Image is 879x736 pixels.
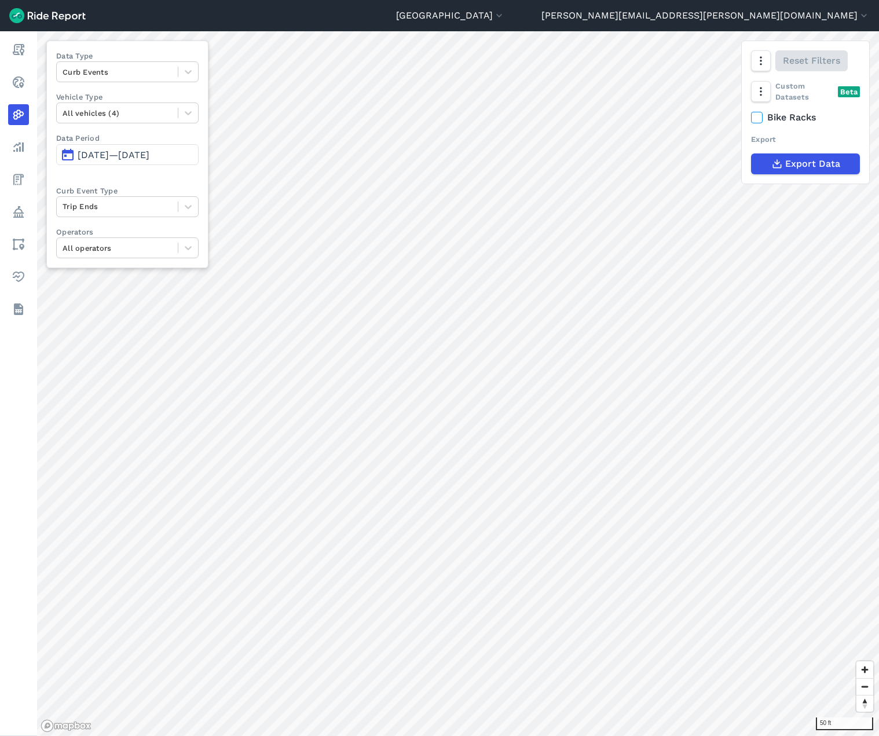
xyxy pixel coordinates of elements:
a: Datasets [8,299,29,320]
a: Report [8,39,29,60]
a: Realtime [8,72,29,93]
button: Reset bearing to north [856,695,873,712]
button: [PERSON_NAME][EMAIL_ADDRESS][PERSON_NAME][DOMAIN_NAME] [541,9,870,23]
button: Export Data [751,153,860,174]
label: Data Period [56,133,199,144]
button: Reset Filters [775,50,848,71]
div: Export [751,134,860,145]
img: Ride Report [9,8,86,23]
div: Custom Datasets [751,80,860,102]
a: Policy [8,202,29,222]
button: Zoom in [856,661,873,678]
span: Export Data [785,157,840,171]
button: Zoom out [856,678,873,695]
a: Mapbox logo [41,719,91,733]
span: [DATE]—[DATE] [78,149,149,160]
label: Data Type [56,50,199,61]
label: Curb Event Type [56,185,199,196]
div: 50 ft [816,717,873,730]
a: Fees [8,169,29,190]
button: [DATE]—[DATE] [56,144,199,165]
canvas: Map [37,31,879,736]
a: Areas [8,234,29,255]
label: Operators [56,226,199,237]
span: Reset Filters [783,54,840,68]
a: Health [8,266,29,287]
a: Analyze [8,137,29,158]
label: Vehicle Type [56,91,199,102]
button: [GEOGRAPHIC_DATA] [396,9,505,23]
a: Heatmaps [8,104,29,125]
label: Bike Racks [751,111,860,125]
div: Beta [838,86,860,97]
